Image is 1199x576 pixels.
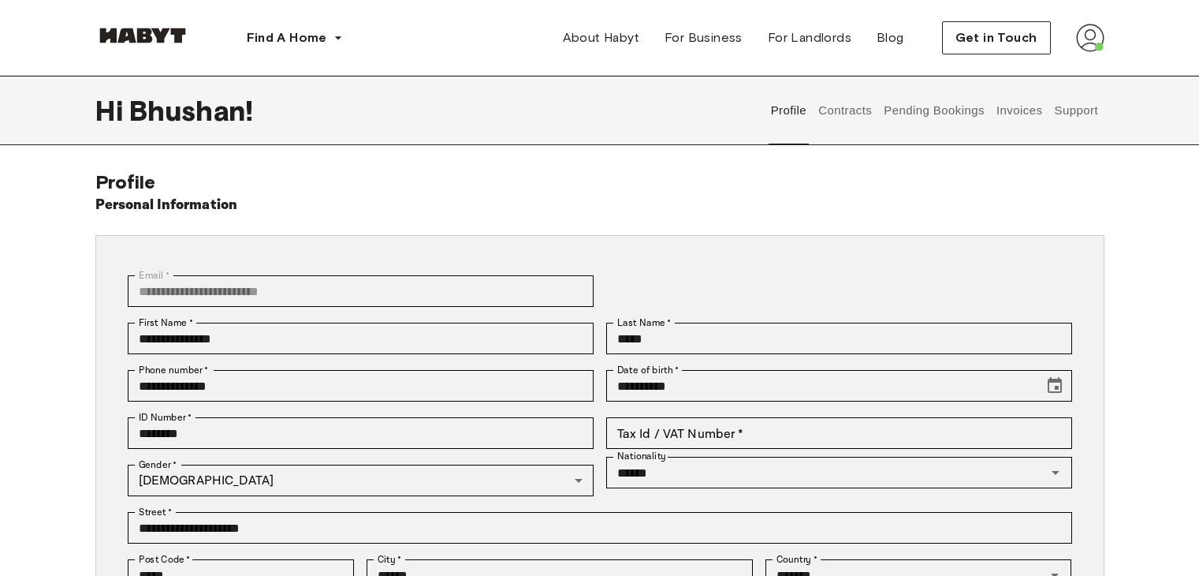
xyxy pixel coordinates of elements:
[128,275,594,307] div: You can't change your email address at the moment. Please reach out to customer support in case y...
[882,76,987,145] button: Pending Bookings
[652,22,755,54] a: For Business
[617,363,679,377] label: Date of birth
[1076,24,1104,52] img: avatar
[139,458,177,472] label: Gender
[129,94,253,127] span: Bhushan !
[95,28,190,43] img: Habyt
[139,505,172,519] label: Street
[877,28,904,47] span: Blog
[550,22,652,54] a: About Habyt
[378,552,402,567] label: City
[563,28,639,47] span: About Habyt
[95,170,156,193] span: Profile
[139,316,193,330] label: First Name
[942,21,1051,54] button: Get in Touch
[617,450,666,463] label: Nationality
[95,194,238,216] h6: Personal Information
[139,552,191,567] label: Post Code
[139,268,169,282] label: Email
[955,28,1037,47] span: Get in Touch
[776,552,817,567] label: Country
[139,363,209,377] label: Phone number
[765,76,1104,145] div: user profile tabs
[1039,370,1071,402] button: Choose date, selected date is Jul 23, 1996
[1044,462,1067,484] button: Open
[665,28,743,47] span: For Business
[617,316,672,330] label: Last Name
[247,28,327,47] span: Find A Home
[755,22,864,54] a: For Landlords
[769,76,809,145] button: Profile
[95,94,129,127] span: Hi
[234,22,356,54] button: Find A Home
[128,465,594,496] div: [DEMOGRAPHIC_DATA]
[768,28,851,47] span: For Landlords
[1052,76,1100,145] button: Support
[994,76,1044,145] button: Invoices
[139,410,192,425] label: ID Number
[817,76,874,145] button: Contracts
[864,22,917,54] a: Blog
